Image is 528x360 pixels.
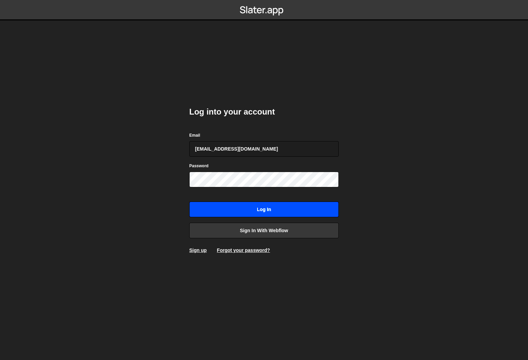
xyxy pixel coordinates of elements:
a: Sign up [189,247,207,253]
a: Sign in with Webflow [189,223,339,238]
a: Forgot your password? [217,247,270,253]
label: Email [189,132,200,139]
input: Log in [189,202,339,217]
label: Password [189,162,209,169]
h2: Log into your account [189,106,339,117]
